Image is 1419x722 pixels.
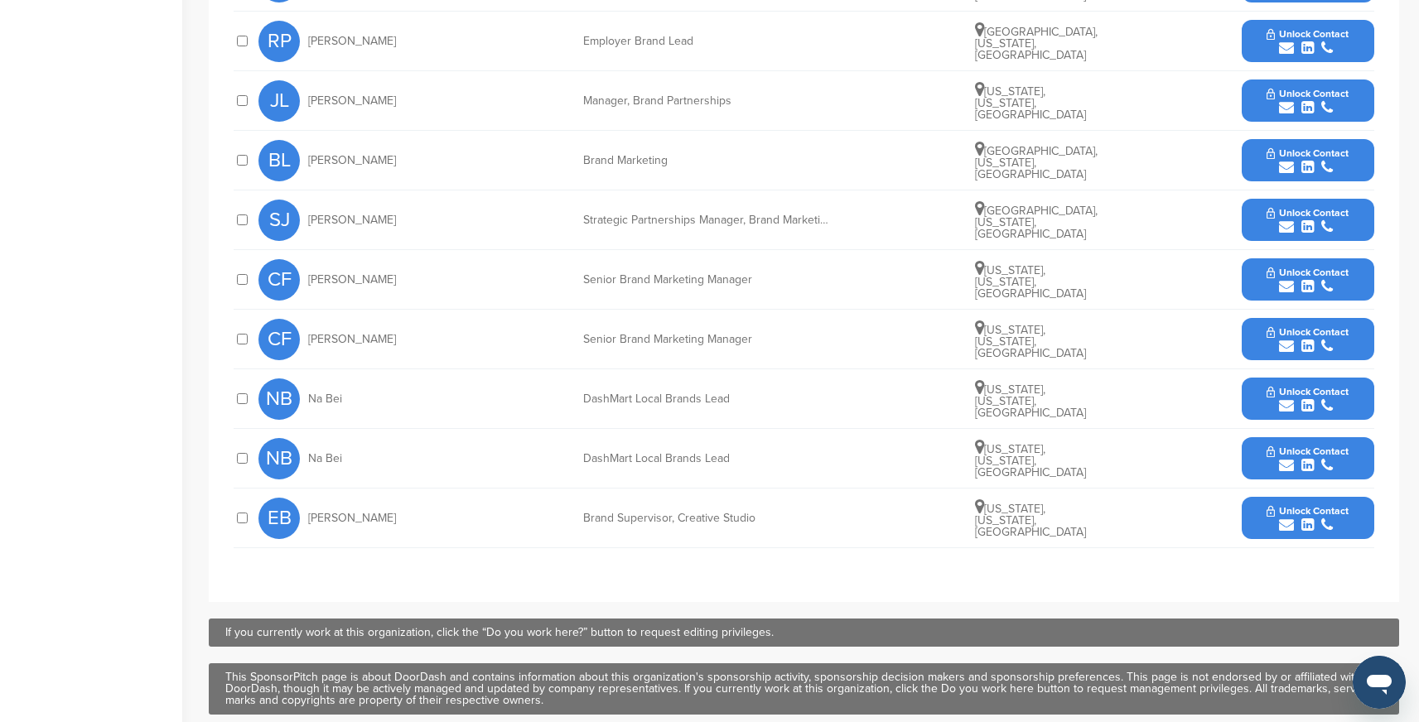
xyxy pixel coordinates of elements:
[583,155,832,166] div: Brand Marketing
[308,393,342,405] span: Na Bei
[258,438,300,479] span: NB
[1267,505,1349,517] span: Unlock Contact
[1267,445,1349,457] span: Unlock Contact
[258,21,300,62] span: RP
[975,263,1086,301] span: [US_STATE], [US_STATE], [GEOGRAPHIC_DATA]
[583,453,832,464] div: DashMart Local Brands Lead
[1267,147,1349,159] span: Unlock Contact
[258,80,300,122] span: JL
[1247,17,1368,66] button: Unlock Contact
[583,214,832,226] div: Strategic Partnerships Manager, Brand Marketing
[1247,76,1368,126] button: Unlock Contact
[258,498,300,539] span: EB
[583,95,832,107] div: Manager, Brand Partnerships
[1247,255,1368,305] button: Unlock Contact
[308,334,396,345] span: [PERSON_NAME]
[1267,88,1349,99] span: Unlock Contact
[1247,136,1368,185] button: Unlock Contact
[1267,207,1349,219] span: Unlock Contact
[258,319,300,360] span: CF
[308,453,342,464] span: Na Bei
[225,671,1383,706] div: This SponsorPitch page is about DoorDash and contains information about this organization's spons...
[1267,326,1349,338] span: Unlock Contact
[975,502,1086,539] span: [US_STATE], [US_STATE], [GEOGRAPHIC_DATA]
[308,95,396,107] span: [PERSON_NAME]
[975,204,1098,241] span: [GEOGRAPHIC_DATA], [US_STATE], [GEOGRAPHIC_DATA]
[1247,493,1368,543] button: Unlock Contact
[975,25,1098,62] span: [GEOGRAPHIC_DATA], [US_STATE], [GEOGRAPHIC_DATA]
[258,140,300,181] span: BL
[1353,656,1406,709] iframe: Button to launch messaging window
[308,155,396,166] span: [PERSON_NAME]
[308,274,396,286] span: [PERSON_NAME]
[975,84,1086,122] span: [US_STATE], [US_STATE], [GEOGRAPHIC_DATA]
[1247,315,1368,364] button: Unlock Contact
[583,334,832,345] div: Senior Brand Marketing Manager
[258,200,300,241] span: SJ
[258,378,300,420] span: NB
[1267,386,1349,397] span: Unlock Contact
[975,442,1086,479] span: [US_STATE], [US_STATE], [GEOGRAPHIC_DATA]
[308,36,396,47] span: [PERSON_NAME]
[583,513,832,524] div: Brand Supervisor, Creative Studio
[583,274,832,286] div: Senior Brand Marketing Manager
[975,383,1086,420] span: [US_STATE], [US_STATE], [GEOGRAPHIC_DATA]
[308,214,396,226] span: [PERSON_NAME]
[583,36,832,47] div: Employer Brand Lead
[258,259,300,301] span: CF
[975,144,1098,181] span: [GEOGRAPHIC_DATA], [US_STATE], [GEOGRAPHIC_DATA]
[1267,267,1349,278] span: Unlock Contact
[583,393,832,405] div: DashMart Local Brands Lead
[975,323,1086,360] span: [US_STATE], [US_STATE], [GEOGRAPHIC_DATA]
[225,627,1383,638] div: If you currently work at this organization, click the “Do you work here?” button to request editi...
[1247,195,1368,245] button: Unlock Contact
[1247,374,1368,424] button: Unlock Contact
[1267,28,1349,40] span: Unlock Contact
[308,513,396,524] span: [PERSON_NAME]
[1247,434,1368,484] button: Unlock Contact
